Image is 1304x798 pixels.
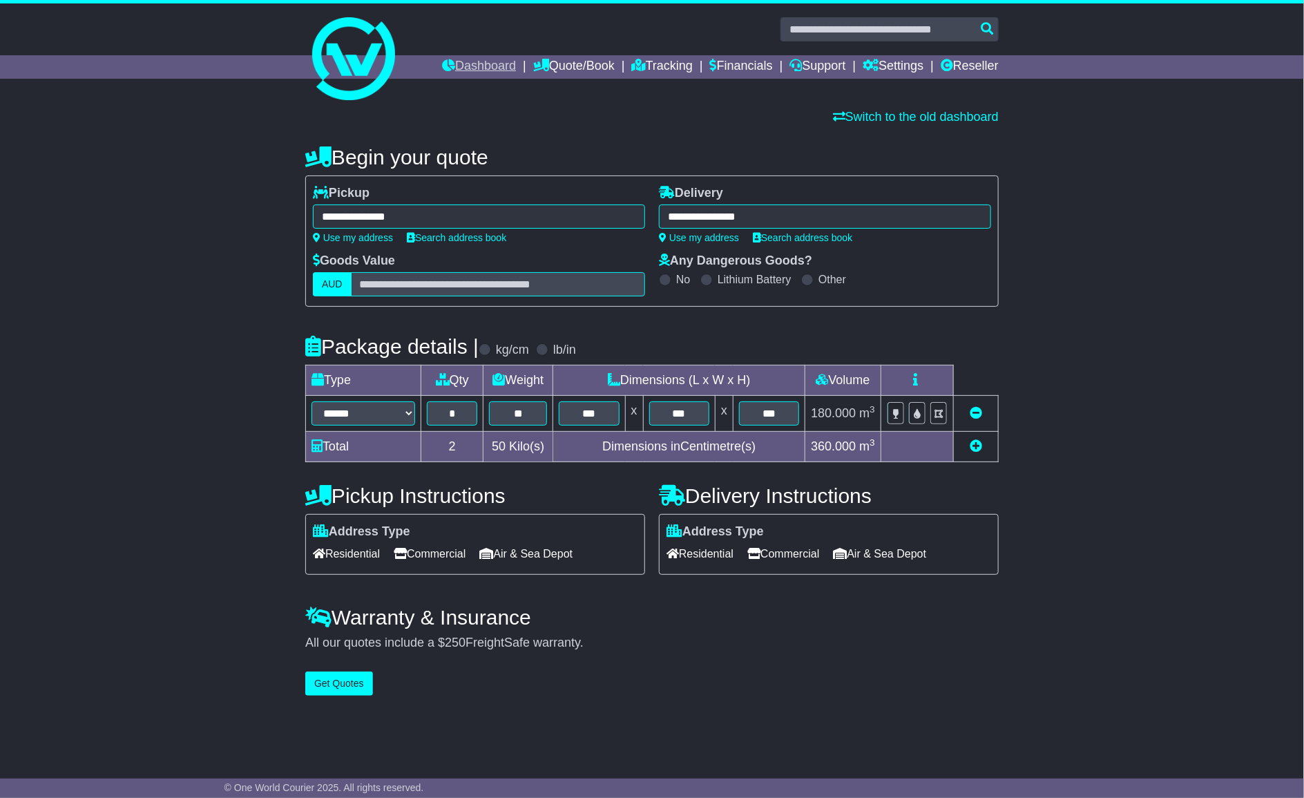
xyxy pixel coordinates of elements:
span: Residential [667,543,733,564]
span: 250 [445,636,466,649]
span: m [859,406,875,420]
a: Search address book [753,232,852,243]
label: No [676,273,690,286]
h4: Begin your quote [305,146,999,169]
span: Air & Sea Depot [480,543,573,564]
a: Remove this item [970,406,982,420]
td: Volume [805,365,881,396]
td: 2 [421,432,483,462]
label: kg/cm [496,343,529,358]
a: Switch to the old dashboard [833,110,999,124]
label: AUD [313,272,352,296]
a: Add new item [970,439,982,453]
td: Type [306,365,421,396]
td: Qty [421,365,483,396]
label: Other [818,273,846,286]
label: Delivery [659,186,723,201]
td: x [625,396,643,432]
span: Air & Sea Depot [834,543,927,564]
span: © One World Courier 2025. All rights reserved. [224,782,424,793]
a: Dashboard [442,55,516,79]
a: Reseller [941,55,999,79]
a: Quote/Book [533,55,615,79]
td: Total [306,432,421,462]
sup: 3 [870,437,875,448]
label: lb/in [553,343,576,358]
h4: Warranty & Insurance [305,606,999,629]
a: Tracking [632,55,693,79]
a: Use my address [659,232,739,243]
label: Pickup [313,186,370,201]
td: Kilo(s) [483,432,553,462]
div: All our quotes include a $ FreightSafe warranty. [305,636,999,651]
a: Search address book [407,232,506,243]
a: Support [789,55,845,79]
span: 360.000 [811,439,856,453]
td: x [715,396,733,432]
h4: Package details | [305,335,479,358]
span: Commercial [394,543,466,564]
h4: Pickup Instructions [305,484,645,507]
td: Dimensions in Centimetre(s) [553,432,805,462]
span: Commercial [747,543,819,564]
span: Residential [313,543,380,564]
label: Lithium Battery [718,273,792,286]
span: m [859,439,875,453]
span: 180.000 [811,406,856,420]
label: Any Dangerous Goods? [659,254,812,269]
sup: 3 [870,404,875,415]
a: Use my address [313,232,393,243]
td: Dimensions (L x W x H) [553,365,805,396]
td: Weight [483,365,553,396]
span: 50 [492,439,506,453]
label: Goods Value [313,254,395,269]
label: Address Type [667,524,764,540]
a: Settings [863,55,923,79]
label: Address Type [313,524,410,540]
button: Get Quotes [305,672,373,696]
a: Financials [710,55,773,79]
h4: Delivery Instructions [659,484,999,507]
